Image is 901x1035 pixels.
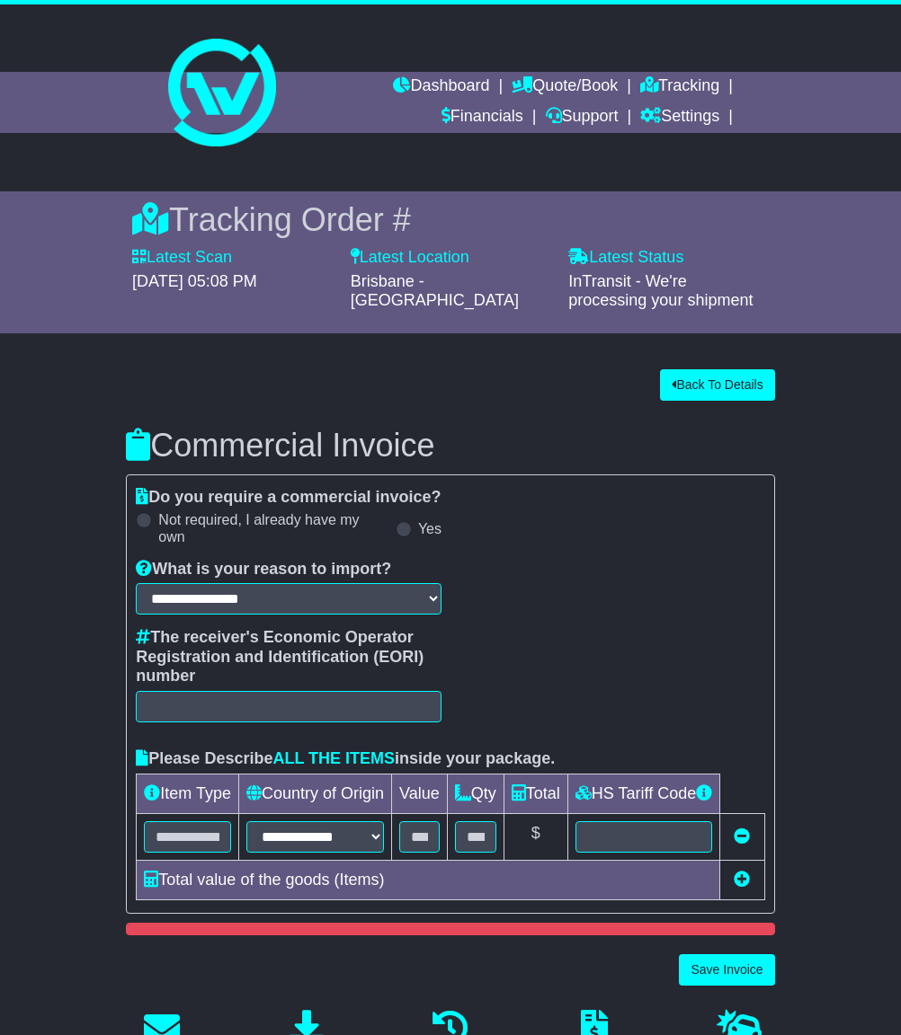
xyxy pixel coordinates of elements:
[442,102,523,133] a: Financials
[135,868,703,892] div: Total value of the goods ( Items)
[640,72,719,102] a: Tracking
[447,774,504,813] td: Qty
[132,200,769,239] div: Tracking Order #
[504,813,567,860] td: $
[679,954,774,986] button: Save Invoice
[392,774,448,813] td: Value
[158,511,387,545] label: Not required, I already have my own
[734,827,750,845] a: Remove this item
[418,520,442,537] label: Yes
[567,774,719,813] td: HS Tariff Code
[126,428,774,464] h3: Commercial Invoice
[136,560,391,579] label: What is your reason to import?
[351,248,469,268] label: Latest Location
[132,272,257,290] span: [DATE] 05:08 PM
[568,248,683,268] label: Latest Status
[660,369,774,401] button: Back To Details
[734,871,750,889] a: Add new item
[136,488,441,508] label: Do you require a commercial invoice?
[393,72,489,102] a: Dashboard
[136,749,555,769] label: Please Describe inside your package.
[568,272,753,310] span: InTransit - We're processing your shipment
[136,628,442,686] label: The receiver's Economic Operator Registration and Identification (EORI) number
[546,102,619,133] a: Support
[504,774,567,813] td: Total
[640,102,719,133] a: Settings
[137,774,239,813] td: Item Type
[132,248,232,268] label: Latest Scan
[512,72,618,102] a: Quote/Book
[351,272,519,310] span: Brisbane - [GEOGRAPHIC_DATA]
[272,749,395,767] span: ALL THE ITEMS
[239,774,392,813] td: Country of Origin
